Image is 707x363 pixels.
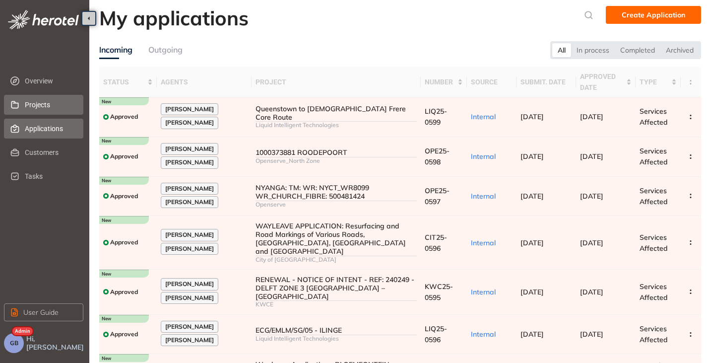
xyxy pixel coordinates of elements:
th: type [636,67,681,97]
div: Incoming [99,44,132,56]
span: Approved [110,289,138,295]
span: Customers [25,143,75,162]
span: [DATE] [520,192,544,201]
span: Services Affected [640,107,668,127]
span: [DATE] [580,192,603,201]
span: Services Affected [640,282,668,302]
div: City of [GEOGRAPHIC_DATA] [256,256,417,263]
div: KWCE [256,301,417,308]
div: Liquid Intelligent Technologies [256,122,417,129]
span: OPE25-0597 [425,186,450,206]
span: [DATE] [580,330,603,339]
span: number [425,76,455,87]
span: [PERSON_NAME] [165,281,214,288]
div: Openserve [256,201,417,208]
span: Internal [471,112,496,121]
span: Internal [471,238,496,247]
span: [PERSON_NAME] [165,323,214,330]
div: Queenstown to [DEMOGRAPHIC_DATA] Frere Core Route [256,105,417,122]
div: ECG/EMLM/SG/05 - ILINGE [256,326,417,335]
div: Liquid Intelligent Technologies [256,335,417,342]
span: [DATE] [580,288,603,296]
span: [PERSON_NAME] [165,159,214,166]
span: Internal [471,152,496,161]
span: Services Affected [640,186,668,206]
span: [DATE] [580,238,603,247]
div: 1000373881 ROODEPOORT [256,148,417,157]
span: Create Application [622,9,685,20]
span: KWC25-0595 [425,282,453,302]
span: Services Affected [640,324,668,344]
span: [DATE] [520,330,544,339]
span: Approved [110,113,138,120]
span: [PERSON_NAME] [165,185,214,192]
span: [PERSON_NAME] [165,119,214,126]
th: approved date [576,67,636,97]
th: project [252,67,421,97]
span: [DATE] [520,238,544,247]
span: Internal [471,192,496,201]
span: Applications [25,119,75,139]
span: [DATE] [520,288,544,296]
span: [PERSON_NAME] [165,337,214,344]
span: approved date [580,71,624,93]
h2: My applications [99,6,249,30]
th: source [467,67,516,97]
span: [DATE] [580,152,603,161]
span: Hi, [PERSON_NAME] [26,335,85,352]
span: Approved [110,153,138,160]
span: CIT25-0596 [425,233,447,253]
th: status [99,67,157,97]
span: Internal [471,288,496,296]
div: Completed [615,43,660,57]
span: Internal [471,330,496,339]
span: [PERSON_NAME] [165,245,214,252]
span: [PERSON_NAME] [165,145,214,152]
th: agents [157,67,252,97]
button: Create Application [606,6,701,24]
div: In process [571,43,615,57]
span: LIQ25-0599 [425,107,447,127]
span: [PERSON_NAME] [165,106,214,113]
span: [PERSON_NAME] [165,199,214,206]
span: [PERSON_NAME] [165,231,214,238]
span: OPE25-0598 [425,146,450,166]
button: User Guide [4,303,83,321]
span: Approved [110,193,138,200]
img: logo [8,10,79,29]
span: [DATE] [520,152,544,161]
div: WAYLEAVE APPLICATION: Resurfacing and Road Markings of Various Roads, [GEOGRAPHIC_DATA], [GEOGRAP... [256,222,417,255]
div: RENEWAL - NOTICE OF INTENT - REF: 240249 - DELFT ZONE 3 [GEOGRAPHIC_DATA] – [GEOGRAPHIC_DATA] [256,276,417,300]
div: Archived [660,43,699,57]
span: User Guide [23,307,59,318]
span: Services Affected [640,146,668,166]
span: [DATE] [520,112,544,121]
th: submit. date [516,67,576,97]
span: Approved [110,239,138,246]
span: LIQ25-0596 [425,324,447,344]
div: Openserve_North Zone [256,157,417,164]
button: GB [4,333,24,353]
span: Approved [110,331,138,338]
div: Outgoing [148,44,183,56]
span: Services Affected [640,233,668,253]
span: [DATE] [580,112,603,121]
div: All [552,43,571,57]
span: Projects [25,95,75,115]
span: Overview [25,71,75,91]
div: NYANGA: TM: WR: NYCT_WR8099 WR_CHURCH_FIBRE: 500481424 [256,184,417,201]
span: GB [10,340,18,347]
th: number [421,67,467,97]
span: status [103,76,145,87]
span: type [640,76,669,87]
span: [PERSON_NAME] [165,294,214,301]
span: Tasks [25,166,75,186]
